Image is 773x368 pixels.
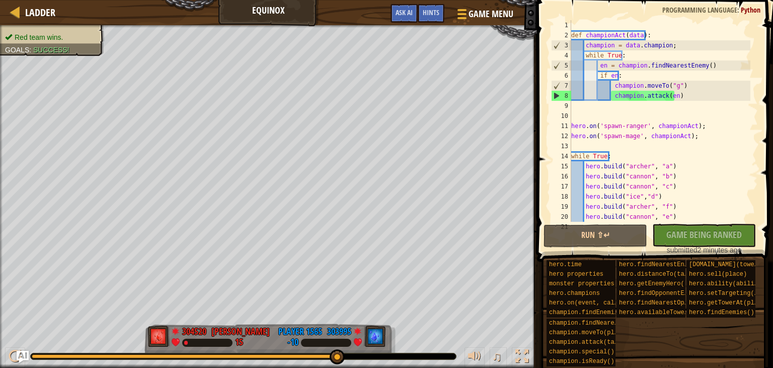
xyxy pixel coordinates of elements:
span: hero.getTowerAt(place) [689,299,768,306]
span: hero.champions [549,290,600,297]
button: Toggle fullscreen [512,347,532,368]
span: champion.findEnemies() [549,309,629,316]
button: Ask AI [17,351,29,363]
div: 20 [551,212,571,222]
span: ♫ [492,349,502,364]
span: : [29,46,33,54]
span: Python [741,5,760,15]
div: 6 [551,71,571,81]
span: hero.getEnemyHero() [619,280,688,287]
span: champion.special() [549,348,614,355]
div: 13 [551,141,571,151]
span: submitted [667,246,698,254]
div: 17 [551,181,571,192]
span: champion.moveTo(place) [549,329,629,336]
div: 16 [551,171,571,181]
div: 15 [551,161,571,171]
span: Ask AI [396,8,413,17]
a: Ladder [20,6,55,19]
span: champion.isReady() [549,358,614,365]
span: hero.sell(place) [689,271,747,278]
div: 1 [551,20,571,30]
div: 9 [551,101,571,111]
div: 11 [551,121,571,131]
span: champion.findNearestEnemy() [549,320,647,327]
button: Game Menu [449,4,519,28]
li: Red team wins. [5,32,97,42]
div: 7 [552,81,571,91]
span: Goals [5,46,29,54]
span: Ladder [25,6,55,19]
span: hero properties [549,271,603,278]
span: hero.findEnemies() [689,309,754,316]
span: hero.findNearestEnemy() [619,261,703,268]
span: hero.time [549,261,582,268]
div: 2 minutes ago [657,245,751,255]
span: Success! [33,46,69,54]
button: Run ⇧↵ [544,224,647,248]
span: Game Menu [469,8,513,21]
div: 5 [552,60,571,71]
div: 3 [552,40,571,50]
div: 21 [551,222,571,232]
img: thang_avatar_frame.png [364,326,386,347]
span: Programming language [662,5,737,15]
div: 18 [551,192,571,202]
div: 8 [552,91,571,101]
button: ♫ [490,347,507,368]
span: champion.attack(target) [549,339,633,346]
div: 12 [551,131,571,141]
span: monster properties [549,280,614,287]
div: 2 [551,30,571,40]
button: Adjust volume [465,347,485,368]
div: 303995 [327,325,351,334]
img: thang_avatar_frame.png [148,326,170,347]
span: Hints [423,8,439,17]
span: hero.findNearestOpponentEnemy() [619,299,731,306]
div: 10 [551,111,571,121]
span: : [737,5,741,15]
span: hero.availableTowerTypes [619,309,706,316]
div: 304520 [182,325,206,334]
button: Ctrl + P: Play [5,347,25,368]
span: hero.findOpponentEnemies() [619,290,713,297]
div: 19 [551,202,571,212]
span: hero.on(event, callback) [549,299,636,306]
div: -10 [287,338,298,347]
div: [PERSON_NAME] [211,325,270,338]
div: Player 1565 [278,325,322,338]
span: Red team wins. [15,33,63,41]
div: 14 [551,151,571,161]
button: Ask AI [391,4,418,23]
div: 4 [551,50,571,60]
span: hero.distanceTo(target) [619,271,703,278]
div: 15 [235,338,243,347]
